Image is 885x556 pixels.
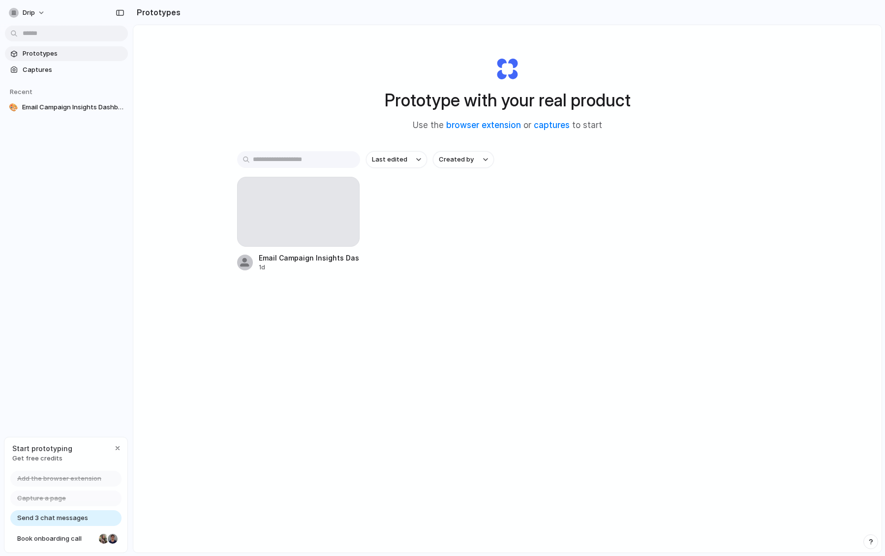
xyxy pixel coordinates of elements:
[366,151,427,168] button: Last edited
[17,513,88,523] span: Send 3 chat messages
[17,534,95,544] span: Book onboarding call
[5,63,128,77] a: Captures
[12,454,72,463] span: Get free credits
[9,102,18,112] div: 🎨
[133,6,181,18] h2: Prototypes
[107,533,119,545] div: Christian Iacullo
[237,177,360,272] a: Email Campaign Insights Dashboard1d
[385,87,631,113] h1: Prototype with your real product
[259,263,360,272] div: 1d
[372,155,407,164] span: Last edited
[17,493,66,503] span: Capture a page
[5,46,128,61] a: Prototypes
[23,65,124,75] span: Captures
[22,102,124,112] span: Email Campaign Insights Dashboard
[10,88,32,96] span: Recent
[446,120,521,130] a: browser extension
[10,531,122,547] a: Book onboarding call
[12,443,72,454] span: Start prototyping
[23,49,124,59] span: Prototypes
[98,533,110,545] div: Nicole Kubica
[433,151,494,168] button: Created by
[259,253,360,263] div: Email Campaign Insights Dashboard
[413,119,602,132] span: Use the or to start
[439,155,474,164] span: Created by
[5,100,128,115] a: 🎨Email Campaign Insights Dashboard
[5,5,50,21] button: Drip
[17,474,101,484] span: Add the browser extension
[23,8,35,18] span: Drip
[534,120,570,130] a: captures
